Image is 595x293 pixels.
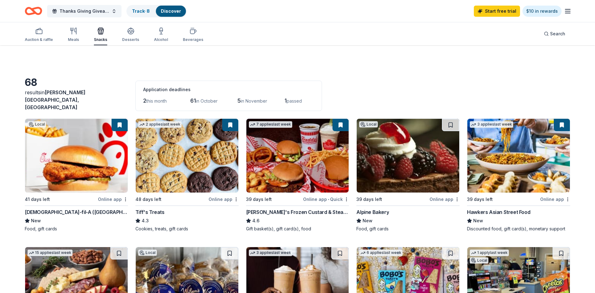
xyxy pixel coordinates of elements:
img: Image for Chick-fil-A (North Druid Hills) [25,119,128,193]
span: New [363,217,372,224]
img: Image for Alpine Bakery [357,119,459,193]
div: 41 days left [25,196,50,203]
div: Snacks [94,37,107,42]
span: [PERSON_NAME][GEOGRAPHIC_DATA], [GEOGRAPHIC_DATA] [25,89,86,110]
span: 1 [284,97,287,104]
img: Image for Hawkers Asian Street Food [467,119,570,193]
div: Gift basket(s), gift card(s), food [246,226,349,232]
button: Snacks [94,25,107,45]
div: Online app Quick [303,195,349,203]
span: in [25,89,86,110]
span: Thanks Giving Giveaway [59,7,109,15]
div: [PERSON_NAME]'s Frozen Custard & Steakburgers [246,208,349,216]
div: Local [138,250,157,256]
a: Home [25,4,42,18]
div: Online app [209,195,239,203]
a: $10 in rewards [522,6,562,17]
div: 15 applies last week [28,250,73,256]
span: 2 [143,97,146,104]
div: Desserts [122,37,139,42]
button: Meals [68,25,79,45]
div: Beverages [183,37,203,42]
div: 2 applies last week [138,121,182,128]
img: Image for Freddy's Frozen Custard & Steakburgers [246,119,349,193]
a: Start free trial [474,6,520,17]
a: Image for Alpine BakeryLocal39 days leftOnline appAlpine BakeryNewFood, gift cards [356,118,460,232]
button: Search [539,28,570,40]
button: Desserts [122,25,139,45]
span: Search [550,30,565,38]
span: in November [241,98,267,104]
a: Track· 8 [132,8,150,14]
button: Thanks Giving Giveaway [47,5,121,17]
div: Food, gift cards [356,226,460,232]
div: Discounted food, gift card(s), monetary support [467,226,570,232]
a: Image for Chick-fil-A (North Druid Hills)Local41 days leftOnline app[DEMOGRAPHIC_DATA]-fil-A ([GE... [25,118,128,232]
div: Online app [430,195,460,203]
button: Alcohol [154,25,168,45]
div: results [25,89,128,111]
button: Auction & raffle [25,25,53,45]
div: Auction & raffle [25,37,53,42]
div: Online app [98,195,128,203]
span: • [328,197,329,202]
div: 39 days left [246,196,272,203]
span: 5 [237,97,241,104]
button: Beverages [183,25,203,45]
img: Image for Tiff's Treats [136,119,238,193]
div: Cookies, treats, gift cards [135,226,239,232]
span: New [473,217,483,224]
div: Online app [540,195,570,203]
a: Image for Tiff's Treats2 applieslast week48 days leftOnline appTiff's Treats4.3Cookies, treats, g... [135,118,239,232]
span: passed [287,98,302,104]
span: this month [146,98,167,104]
button: Track· 8Discover [126,5,187,17]
div: [DEMOGRAPHIC_DATA]-fil-A ([GEOGRAPHIC_DATA]) [25,208,128,216]
div: 7 applies last week [249,121,292,128]
div: Food, gift cards [25,226,128,232]
div: 3 applies last week [249,250,292,256]
div: 39 days left [467,196,493,203]
div: Alpine Bakery [356,208,389,216]
div: Tiff's Treats [135,208,165,216]
div: Alcohol [154,37,168,42]
span: 61 [190,97,196,104]
div: 3 applies last week [470,121,513,128]
a: Image for Freddy's Frozen Custard & Steakburgers7 applieslast week39 days leftOnline app•Quick[PE... [246,118,349,232]
div: Meals [68,37,79,42]
span: 4.6 [252,217,259,224]
div: Local [359,121,378,127]
div: 1 apply last week [470,250,509,256]
div: 68 [25,76,128,89]
div: Local [470,257,488,264]
span: in October [196,98,218,104]
div: 48 days left [135,196,161,203]
div: Local [28,121,46,127]
a: Discover [161,8,181,14]
div: Hawkers Asian Street Food [467,208,530,216]
div: 39 days left [356,196,382,203]
div: Application deadlines [143,86,314,93]
a: Image for Hawkers Asian Street Food3 applieslast week39 days leftOnline appHawkers Asian Street F... [467,118,570,232]
span: New [31,217,41,224]
span: 4.3 [142,217,149,224]
div: 6 applies last week [359,250,403,256]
